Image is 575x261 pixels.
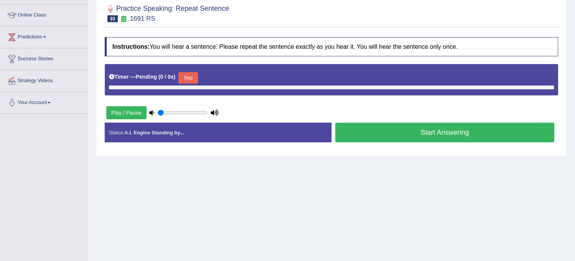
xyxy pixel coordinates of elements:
[106,106,147,119] button: Play / Pause
[0,70,88,89] a: Strategy Videos
[159,74,160,80] b: (
[105,3,229,22] h2: Practice Speaking: Repeat Sentence
[120,15,128,23] small: Exam occurring question
[124,130,184,135] strong: A.I. Engine Standing by...
[105,37,558,56] h4: You will hear a sentence. Please repeat the sentence exactly as you hear it. You will hear the se...
[0,26,88,46] a: Predictions
[112,43,150,50] b: Instructions:
[335,123,555,142] button: Start Answering
[109,74,175,80] h5: Timer —
[136,74,157,80] b: Pending
[107,15,118,22] span: 93
[130,15,155,22] small: 1691 RS
[0,92,88,111] a: Your Account
[178,72,198,84] button: Skip
[0,5,88,24] a: Online Class
[105,123,332,142] div: Status:
[174,74,176,80] b: )
[160,74,174,80] b: 0 / 0s
[0,48,88,68] a: Success Stories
